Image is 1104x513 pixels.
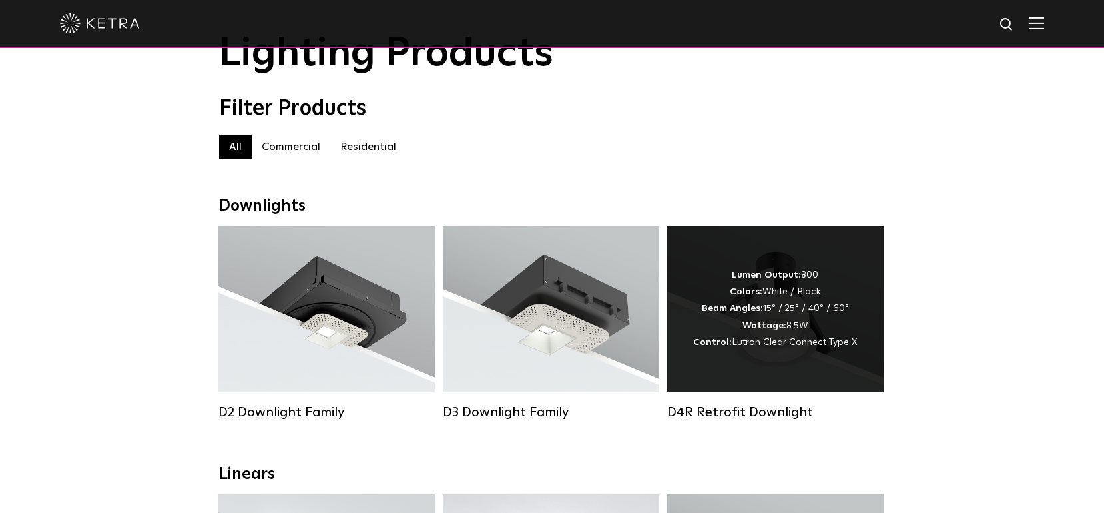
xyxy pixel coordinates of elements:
label: Commercial [252,135,330,159]
a: D4R Retrofit Downlight Lumen Output:800Colors:White / BlackBeam Angles:15° / 25° / 40° / 60°Watta... [667,226,884,420]
strong: Lumen Output: [732,270,801,280]
div: 800 White / Black 15° / 25° / 40° / 60° 8.5W [693,267,857,351]
span: Lighting Products [219,34,553,74]
span: Lutron Clear Connect Type X [732,338,857,347]
img: ketra-logo-2019-white [60,13,140,33]
div: Linears [219,465,885,484]
div: Downlights [219,197,885,216]
a: D2 Downlight Family Lumen Output:1200Colors:White / Black / Gloss Black / Silver / Bronze / Silve... [218,226,435,420]
div: D3 Downlight Family [443,404,659,420]
strong: Control: [693,338,732,347]
strong: Beam Angles: [702,304,763,313]
a: D3 Downlight Family Lumen Output:700 / 900 / 1100Colors:White / Black / Silver / Bronze / Paintab... [443,226,659,420]
label: Residential [330,135,406,159]
label: All [219,135,252,159]
strong: Colors: [730,287,762,296]
div: D2 Downlight Family [218,404,435,420]
div: Filter Products [219,96,885,121]
strong: Wattage: [742,321,786,330]
img: search icon [999,17,1015,33]
div: D4R Retrofit Downlight [667,404,884,420]
img: Hamburger%20Nav.svg [1029,17,1044,29]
